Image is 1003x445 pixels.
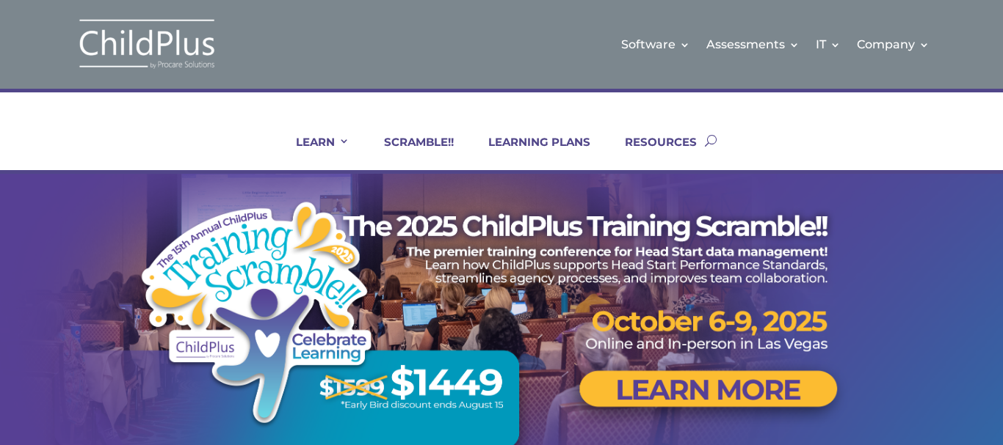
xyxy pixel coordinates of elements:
[621,15,690,74] a: Software
[706,15,800,74] a: Assessments
[470,135,590,170] a: LEARNING PLANS
[857,15,930,74] a: Company
[278,135,350,170] a: LEARN
[816,15,841,74] a: IT
[606,135,697,170] a: RESOURCES
[366,135,454,170] a: SCRAMBLE!!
